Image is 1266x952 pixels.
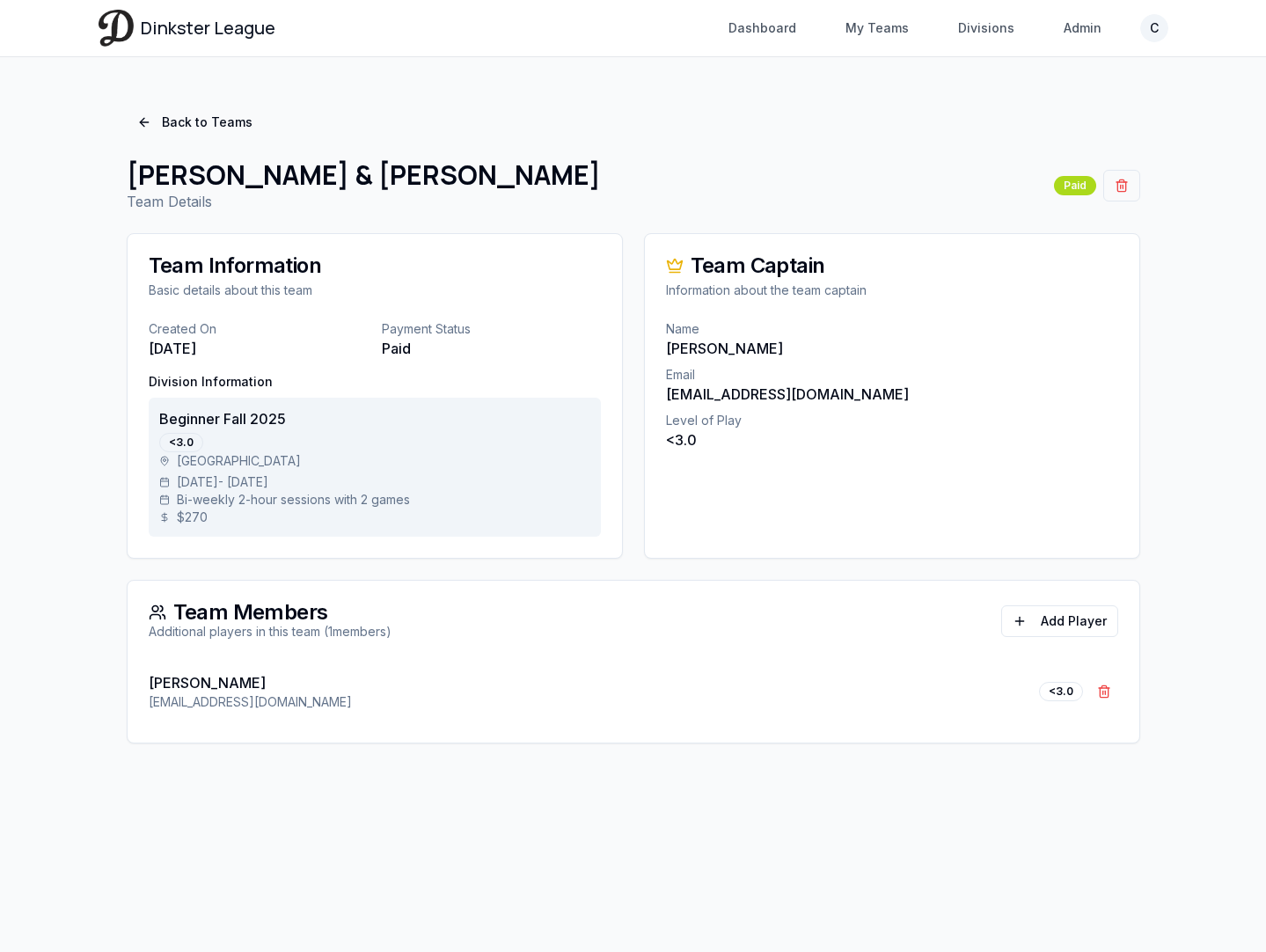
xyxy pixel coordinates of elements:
[835,12,919,44] a: My Teams
[159,509,590,526] div: $ 270
[149,282,601,299] div: Basic details about this team
[666,429,1118,450] p: <3.0
[718,12,807,44] a: Dashboard
[149,672,352,693] p: [PERSON_NAME]
[99,10,275,46] a: Dinkster League
[177,452,301,470] span: [GEOGRAPHIC_DATA]
[1054,176,1096,195] div: Paid
[159,433,203,452] div: <3.0
[149,602,392,623] div: Team Members
[948,12,1025,44] a: Divisions
[149,320,368,338] p: Created On
[141,16,275,40] span: Dinkster League
[382,338,601,359] p: Paid
[177,473,268,491] span: [DATE] - [DATE]
[149,373,601,391] p: Division Information
[149,623,392,641] div: Additional players in this team ( 1 members)
[159,408,590,429] p: Beginner Fall 2025
[1039,682,1083,701] div: <3.0
[127,159,601,191] h1: [PERSON_NAME] & [PERSON_NAME]
[177,491,410,509] span: Bi-weekly 2-hour sessions with 2 games
[666,282,1118,299] div: Information about the team captain
[149,693,352,711] p: [EMAIL_ADDRESS][DOMAIN_NAME]
[1053,12,1112,44] a: Admin
[127,106,263,138] a: Back to Teams
[382,320,601,338] p: Payment Status
[1001,605,1118,637] button: Add Player
[666,384,1118,405] p: [EMAIL_ADDRESS][DOMAIN_NAME]
[127,191,601,212] p: Team Details
[666,366,1118,384] p: Email
[666,320,1118,338] p: Name
[666,412,1118,429] p: Level of Play
[149,338,368,359] p: [DATE]
[666,338,1118,359] p: [PERSON_NAME]
[99,10,134,46] img: Dinkster
[666,255,1118,276] div: Team Captain
[149,255,601,276] div: Team Information
[1140,14,1168,42] button: C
